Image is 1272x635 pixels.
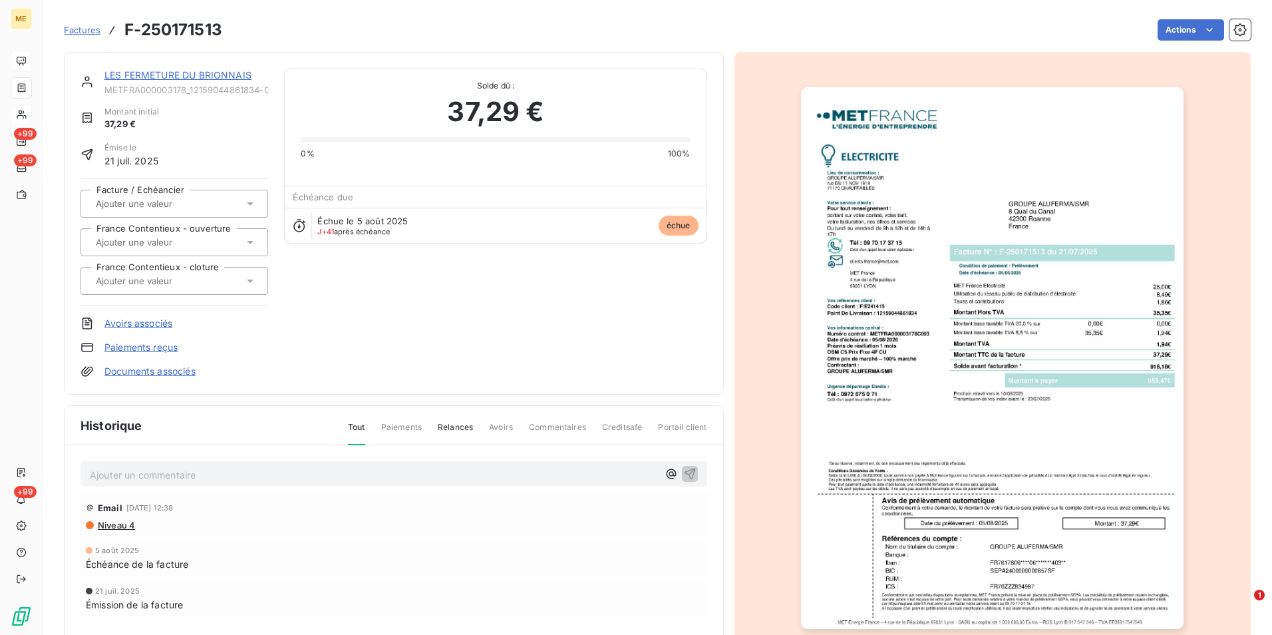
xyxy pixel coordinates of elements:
[64,23,100,37] a: Factures
[1254,590,1265,600] span: 1
[104,341,178,354] a: Paiements reçus
[801,87,1184,629] img: invoice_thumbnail
[1158,19,1224,41] button: Actions
[124,18,222,42] h3: F-250171513
[529,421,586,444] span: Commentaires
[104,317,172,330] a: Avoirs associés
[86,598,183,612] span: Émission de la facture
[104,69,251,81] a: LES FERMETURE DU BRIONNAIS
[11,8,32,29] div: ME
[96,520,135,530] span: Niveau 4
[104,154,158,168] span: 21 juil. 2025
[104,85,268,95] span: METFRA000003178_12159044861834-CA1
[438,421,473,444] span: Relances
[104,118,159,131] span: 37,29 €
[1227,590,1259,622] iframe: Intercom live chat
[104,142,158,154] span: Émise le
[489,421,513,444] span: Avoirs
[317,216,408,226] span: Échue le 5 août 2025
[301,80,690,92] span: Solde dû :
[659,216,699,236] span: échue
[11,606,32,627] img: Logo LeanPay
[668,148,691,160] span: 100%
[301,148,314,160] span: 0%
[64,25,100,35] span: Factures
[98,503,122,513] span: Email
[104,106,159,118] span: Montant initial
[317,227,334,236] span: J+41
[381,421,422,444] span: Paiements
[86,557,188,571] span: Échéance de la facture
[104,365,196,378] a: Documents associés
[94,236,228,248] input: Ajouter une valeur
[658,421,707,444] span: Portail client
[14,128,37,140] span: +99
[602,421,643,444] span: Creditsafe
[447,92,544,132] span: 37,29 €
[94,198,228,210] input: Ajouter une valeur
[348,421,365,445] span: Tout
[293,192,353,202] span: Échéance due
[95,546,140,554] span: 5 août 2025
[317,228,390,236] span: après échéance
[14,486,37,498] span: +99
[94,275,228,287] input: Ajouter une valeur
[126,504,174,512] span: [DATE] 12:38
[14,154,37,166] span: +99
[95,587,140,595] span: 21 juil. 2025
[80,417,142,435] span: Historique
